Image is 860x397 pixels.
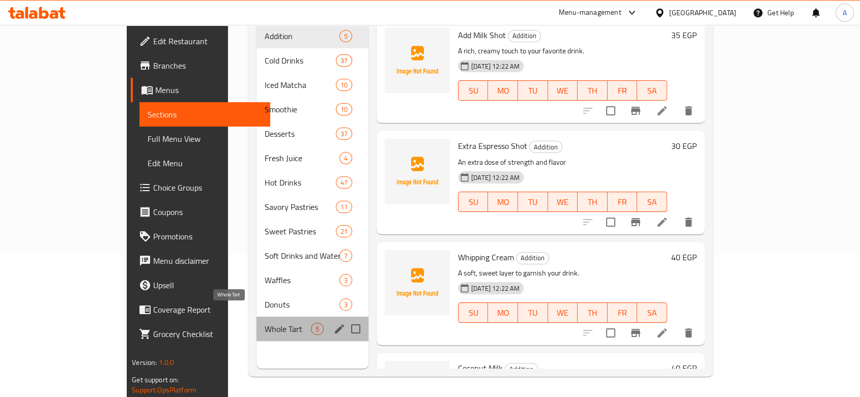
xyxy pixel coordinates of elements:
[508,30,541,42] div: Addition
[458,267,667,280] p: A soft, sweet layer to garnish your drink.
[637,192,667,212] button: SA
[656,105,668,117] a: Edit menu item
[488,192,518,212] button: MO
[139,127,270,151] a: Full Menu View
[256,195,368,219] div: Savory Pastries11
[153,255,262,267] span: Menu disclaimer
[131,322,270,346] a: Grocery Checklist
[153,328,262,340] span: Grocery Checklist
[578,302,608,323] button: TH
[153,279,262,291] span: Upsell
[518,80,548,101] button: TU
[637,80,667,101] button: SA
[458,45,667,57] p: A rich, creamy touch to your favorite drink.
[608,192,638,212] button: FR
[488,302,518,323] button: MO
[463,306,484,320] span: SU
[843,7,847,18] span: A
[139,151,270,175] a: Edit Menu
[131,53,270,78] a: Branches
[340,154,352,163] span: 4
[463,195,484,209] span: SU
[488,80,518,101] button: MO
[458,80,488,101] button: SU
[340,251,352,261] span: 7
[336,176,352,189] div: items
[131,200,270,224] a: Coupons
[265,176,336,189] span: Hot Drinks
[676,99,701,123] button: delete
[492,195,514,209] span: MO
[131,175,270,200] a: Choice Groups
[256,121,368,146] div: Desserts37
[516,252,549,264] div: Addition
[132,383,196,396] a: Support.OpsPlatform
[131,29,270,53] a: Edit Restaurant
[641,83,663,98] span: SA
[132,356,157,369] span: Version:
[265,250,339,262] span: Soft Drinks and Water
[153,35,262,47] span: Edit Restaurant
[530,141,562,153] span: Addition
[582,306,604,320] span: TH
[600,100,621,121] span: Select to update
[458,27,506,43] span: Add Milk Shot
[552,83,574,98] span: WE
[265,30,339,42] span: Addition
[458,192,488,212] button: SU
[265,79,336,91] span: Iced Matcha
[131,78,270,102] a: Menus
[522,83,544,98] span: TU
[641,306,663,320] span: SA
[522,195,544,209] span: TU
[336,128,352,140] div: items
[458,156,667,169] p: An extra dose of strength and flavor
[612,83,634,98] span: FR
[336,105,352,114] span: 10
[265,54,336,67] div: Cold Drinks
[153,303,262,316] span: Coverage Report
[336,225,352,237] div: items
[669,7,736,18] div: [GEOGRAPHIC_DATA]
[139,102,270,127] a: Sections
[671,139,697,153] h6: 30 EGP
[340,300,352,310] span: 3
[256,268,368,292] div: Waffles3
[265,225,336,237] span: Sweet Pastries
[458,360,503,376] span: Coconut Milk
[311,324,323,334] span: 5
[256,243,368,268] div: Soft Drinks and Water7
[458,250,514,265] span: Whipping Cream
[311,323,324,335] div: items
[671,250,697,264] h6: 40 EGP
[517,252,549,264] span: Addition
[637,302,667,323] button: SA
[265,298,339,311] span: Donuts
[265,103,336,115] div: Smoothie
[492,306,514,320] span: MO
[265,128,336,140] span: Desserts
[623,321,648,345] button: Branch-specific-item
[336,178,352,188] span: 47
[336,56,352,66] span: 37
[340,32,352,41] span: 5
[578,192,608,212] button: TH
[600,211,621,233] span: Select to update
[467,62,524,71] span: [DATE] 12:22 AM
[671,361,697,375] h6: 40 EGP
[265,152,339,164] span: Fresh Juice
[339,298,352,311] div: items
[552,306,574,320] span: WE
[339,250,352,262] div: items
[256,24,368,48] div: Addition5
[467,284,524,293] span: [DATE] 12:22 AM
[256,48,368,73] div: Cold Drinks37
[265,274,339,286] div: Waffles
[505,363,538,375] div: Addition
[578,80,608,101] button: TH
